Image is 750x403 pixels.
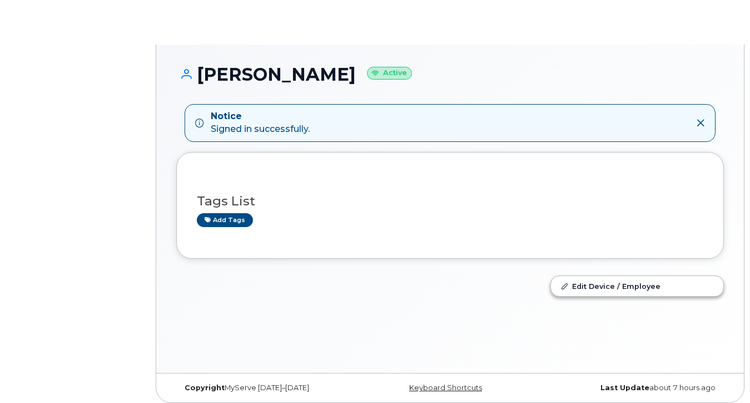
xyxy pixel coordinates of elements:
div: about 7 hours ago [542,384,724,392]
h3: Tags List [197,194,703,208]
h1: [PERSON_NAME] [176,65,724,84]
div: MyServe [DATE]–[DATE] [176,384,359,392]
div: Signed in successfully. [211,110,310,136]
a: Add tags [197,213,253,227]
a: Keyboard Shortcuts [409,384,482,392]
strong: Last Update [600,384,649,392]
a: Edit Device / Employee [551,276,723,296]
strong: Notice [211,110,310,123]
strong: Copyright [185,384,225,392]
small: Active [367,67,412,80]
